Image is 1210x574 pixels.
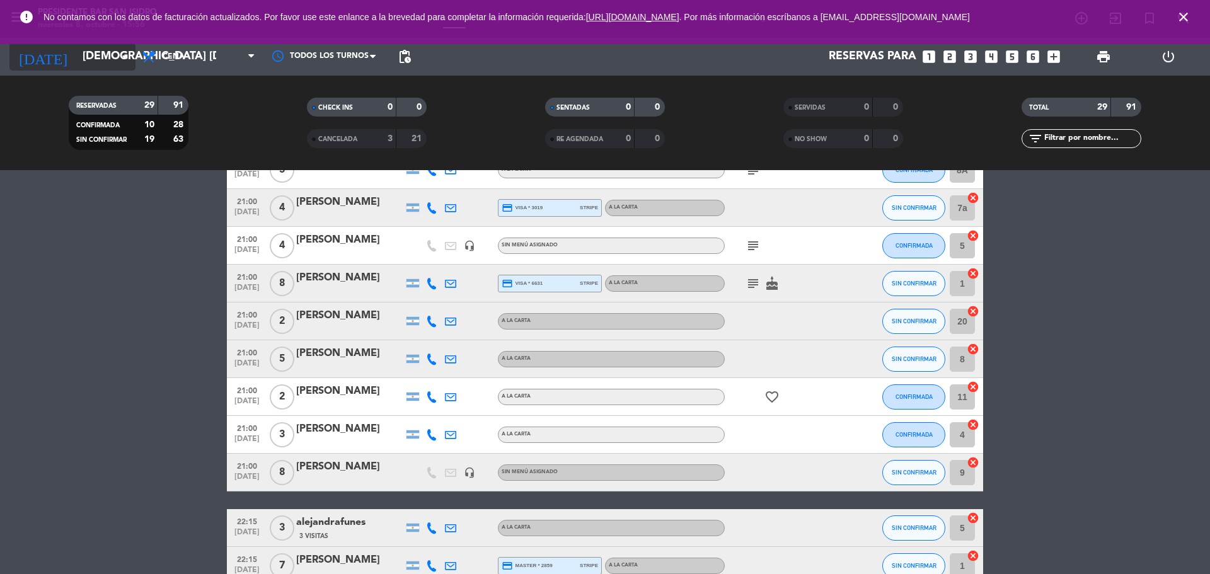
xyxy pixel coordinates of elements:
a: [URL][DOMAIN_NAME] [586,12,679,22]
span: 2 [270,384,294,410]
span: SIN CONFIRMAR [892,562,936,569]
i: headset_mic [464,240,475,251]
span: SIN CONFIRMAR [892,469,936,476]
span: 4 [270,195,294,221]
span: SIN CONFIRMAR [892,355,936,362]
span: 21:00 [231,307,263,321]
span: 21:00 [231,345,263,359]
strong: 91 [173,101,186,110]
span: 3 Visitas [299,531,328,541]
i: add_box [1046,49,1062,65]
span: 21:00 [231,269,263,284]
span: 3 [270,422,294,447]
i: cancel [967,192,979,204]
span: 5 [270,347,294,372]
i: power_settings_new [1161,49,1176,64]
button: SIN CONFIRMAR [882,271,945,296]
i: looks_6 [1025,49,1041,65]
span: CONFIRMADA [896,166,933,173]
strong: 29 [144,101,154,110]
div: [PERSON_NAME] [296,459,403,475]
div: [PERSON_NAME] [296,307,403,324]
button: CONFIRMADA [882,233,945,258]
strong: 0 [864,134,869,143]
span: [DATE] [231,528,263,542]
span: pending_actions [397,49,412,64]
span: [DATE] [231,208,263,222]
div: [PERSON_NAME] [296,383,403,399]
i: cake [764,276,780,291]
span: A LA CARTA [609,563,638,568]
span: [DATE] [231,473,263,487]
span: TOTAL [1029,105,1049,111]
span: SENTADAS [556,105,590,111]
strong: 0 [893,103,901,112]
span: CONFIRMADA [896,431,933,438]
span: CONFIRMADA [896,393,933,400]
span: [DATE] [231,170,263,185]
span: RE AGENDADA [556,136,603,142]
span: A LA CARTA [502,318,531,323]
div: [PERSON_NAME] [296,345,403,362]
strong: 3 [388,134,393,143]
span: A LA CARTA [502,432,531,437]
a: . Por más información escríbanos a [EMAIL_ADDRESS][DOMAIN_NAME] [679,12,970,22]
i: looks_4 [983,49,1000,65]
i: cancel [967,381,979,393]
span: No contamos con los datos de facturación actualizados. Por favor use este enlance a la brevedad p... [43,12,970,22]
span: stripe [580,561,598,570]
span: Cena [163,52,185,61]
i: cancel [967,418,979,431]
span: A LA CARTA [502,167,531,172]
span: 2 [270,309,294,334]
i: [DATE] [9,43,76,71]
div: [PERSON_NAME] [296,552,403,568]
i: cancel [967,343,979,355]
div: [PERSON_NAME] [296,232,403,248]
i: credit_card [502,202,513,214]
span: print [1096,49,1111,64]
i: looks_one [921,49,937,65]
i: looks_two [942,49,958,65]
i: subject [746,238,761,253]
strong: 0 [655,103,662,112]
i: cancel [967,549,979,562]
i: close [1176,9,1191,25]
i: looks_5 [1004,49,1020,65]
span: [DATE] [231,359,263,374]
span: [DATE] [231,435,263,449]
button: SIN CONFIRMAR [882,347,945,372]
span: [DATE] [231,246,263,260]
span: master * 2859 [502,560,553,571]
strong: 0 [417,103,424,112]
span: SIN CONFIRMAR [892,524,936,531]
span: NO SHOW [795,136,827,142]
span: SIN CONFIRMAR [76,137,127,143]
i: cancel [967,305,979,318]
strong: 0 [388,103,393,112]
strong: 28 [173,120,186,129]
span: 21:00 [231,420,263,435]
span: A LA CARTA [502,394,531,399]
strong: 0 [626,134,631,143]
i: credit_card [502,278,513,289]
span: SERVIDAS [795,105,826,111]
input: Filtrar por nombre... [1043,132,1141,146]
span: 22:15 [231,514,263,528]
i: subject [746,276,761,291]
span: 8 [270,460,294,485]
button: SIN CONFIRMAR [882,460,945,485]
span: 3 [270,515,294,541]
span: Sin menú asignado [502,469,558,474]
i: error [19,9,34,25]
span: 8 [270,271,294,296]
span: stripe [580,279,598,287]
i: arrow_drop_down [117,49,132,64]
span: Reservas para [829,50,916,63]
span: A LA CARTA [502,525,531,530]
strong: 29 [1097,103,1107,112]
div: [PERSON_NAME] [296,270,403,286]
strong: 19 [144,135,154,144]
span: 22:15 [231,551,263,566]
span: A LA CARTA [609,205,638,210]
